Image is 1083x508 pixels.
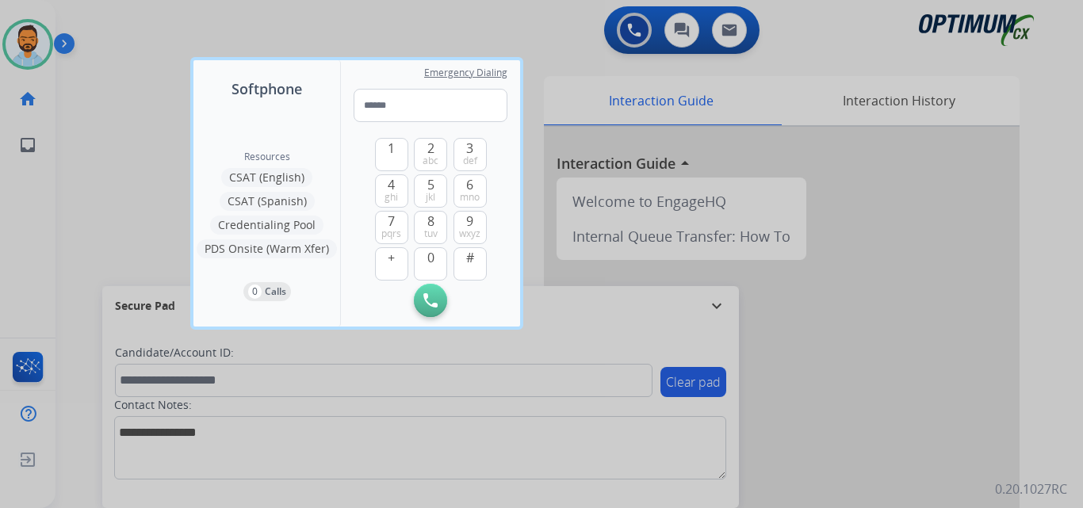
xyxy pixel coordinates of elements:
span: + [388,248,395,267]
span: 8 [427,212,434,231]
button: 2abc [414,138,447,171]
span: abc [423,155,438,167]
span: Resources [244,151,290,163]
span: ghi [385,191,398,204]
span: 0 [427,248,434,267]
span: 6 [466,175,473,194]
button: CSAT (English) [221,168,312,187]
span: 4 [388,175,395,194]
span: Softphone [232,78,302,100]
span: mno [460,191,480,204]
button: 8tuv [414,211,447,244]
button: 0 [414,247,447,281]
img: call-button [423,293,438,307]
span: 2 [427,139,434,158]
p: 0 [248,285,262,299]
button: 5jkl [414,174,447,208]
span: jkl [426,191,435,204]
button: 7pqrs [375,211,408,244]
button: 3def [453,138,487,171]
button: 4ghi [375,174,408,208]
p: Calls [265,285,286,299]
p: 0.20.1027RC [995,479,1067,498]
button: + [375,247,408,281]
span: 3 [466,139,473,158]
span: 5 [427,175,434,194]
span: def [463,155,477,167]
span: Emergency Dialing [424,67,507,79]
span: # [466,248,474,267]
button: PDS Onsite (Warm Xfer) [197,239,337,258]
span: 1 [388,139,395,158]
button: CSAT (Spanish) [220,192,315,211]
button: 6mno [453,174,487,208]
span: pqrs [381,227,401,240]
span: 9 [466,212,473,231]
span: wxyz [459,227,480,240]
button: 1 [375,138,408,171]
span: tuv [424,227,438,240]
button: 9wxyz [453,211,487,244]
button: Credentialing Pool [210,216,323,235]
span: 7 [388,212,395,231]
button: # [453,247,487,281]
button: 0Calls [243,282,291,301]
